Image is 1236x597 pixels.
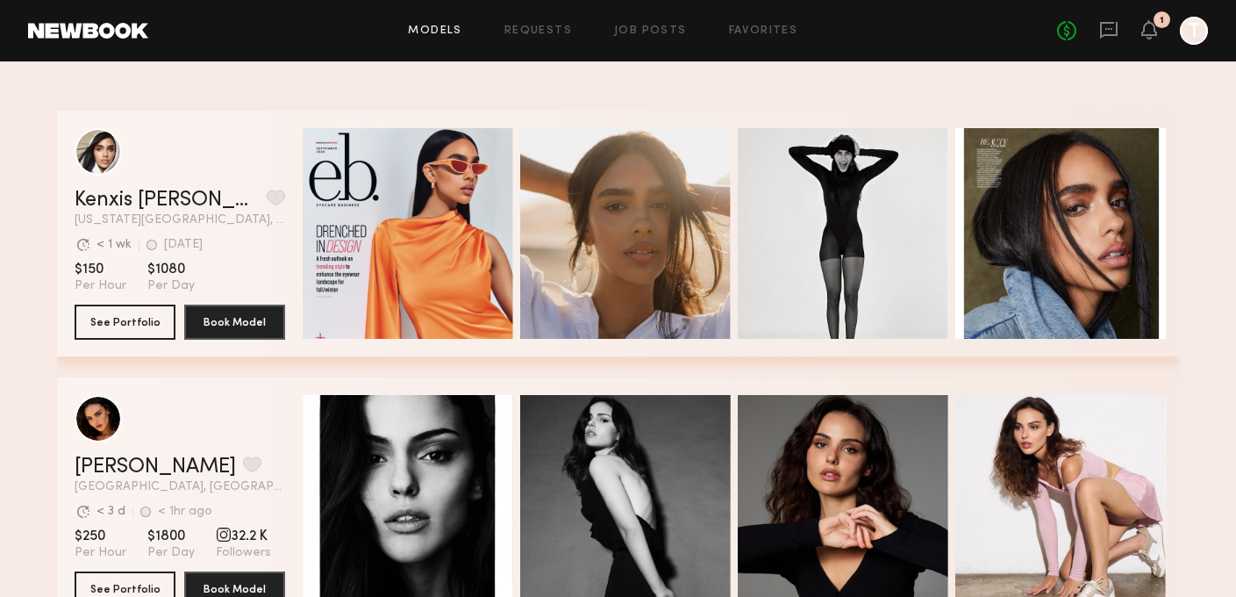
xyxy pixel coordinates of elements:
a: Models [408,25,461,37]
span: Followers [216,545,271,561]
a: T [1180,17,1208,45]
span: $250 [75,528,126,545]
a: Favorites [729,25,798,37]
div: 1 [1160,16,1164,25]
span: [GEOGRAPHIC_DATA], [GEOGRAPHIC_DATA] [75,481,285,493]
div: < 3 d [96,506,125,518]
button: See Portfolio [75,305,175,340]
div: < 1hr ago [158,506,212,518]
button: Book Model [184,305,285,340]
div: < 1 wk [96,239,132,251]
a: [PERSON_NAME] [75,457,236,478]
a: Job Posts [614,25,687,37]
span: Per Hour [75,545,126,561]
span: $150 [75,261,126,278]
span: Per Day [147,278,195,294]
span: [US_STATE][GEOGRAPHIC_DATA], [GEOGRAPHIC_DATA] [75,214,285,227]
span: 32.2 K [216,528,271,545]
a: Kenxis [PERSON_NAME] [75,190,260,211]
span: Per Hour [75,278,126,294]
div: [DATE] [164,239,203,251]
span: $1080 [147,261,195,278]
span: $1800 [147,528,195,545]
a: Requests [504,25,572,37]
span: Per Day [147,545,195,561]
